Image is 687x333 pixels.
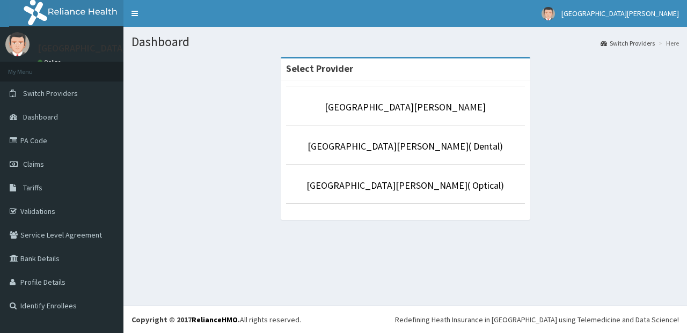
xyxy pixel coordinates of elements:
[601,39,655,48] a: Switch Providers
[23,112,58,122] span: Dashboard
[308,140,503,152] a: [GEOGRAPHIC_DATA][PERSON_NAME]( Dental)
[656,39,679,48] li: Here
[192,315,238,324] a: RelianceHMO
[131,315,240,324] strong: Copyright © 2017 .
[23,88,78,98] span: Switch Providers
[123,306,687,333] footer: All rights reserved.
[38,58,63,66] a: Online
[395,314,679,325] div: Redefining Heath Insurance in [GEOGRAPHIC_DATA] using Telemedicine and Data Science!
[561,9,679,18] span: [GEOGRAPHIC_DATA][PERSON_NAME]
[325,101,486,113] a: [GEOGRAPHIC_DATA][PERSON_NAME]
[5,32,30,56] img: User Image
[131,35,679,49] h1: Dashboard
[286,62,353,75] strong: Select Provider
[23,159,44,169] span: Claims
[306,179,504,191] a: [GEOGRAPHIC_DATA][PERSON_NAME]( Optical)
[542,7,555,20] img: User Image
[38,43,196,53] p: [GEOGRAPHIC_DATA][PERSON_NAME]
[23,183,42,193] span: Tariffs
